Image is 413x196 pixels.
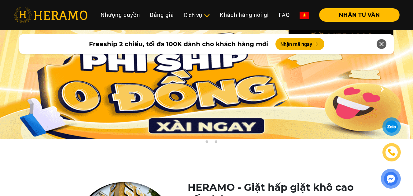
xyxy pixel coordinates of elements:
a: Bảng giá [145,8,179,21]
button: 3 [213,140,219,146]
a: Nhượng quyền [96,8,145,21]
div: Dịch vụ [184,11,210,19]
a: NHẬN TƯ VẤN [314,12,400,18]
button: NHẬN TƯ VẤN [319,8,400,22]
a: Khách hàng nói gì [215,8,274,21]
span: Freeship 2 chiều, tối đa 100K dành cho khách hàng mới [89,39,268,49]
img: subToggleIcon [204,13,210,19]
button: 2 [204,140,210,146]
a: FAQ [274,8,295,21]
button: 1 [194,140,201,146]
img: vn-flag.png [300,12,309,19]
img: heramo-logo.png [13,7,87,23]
button: Nhận mã ngay [275,38,324,50]
img: phone-icon [387,148,396,157]
a: phone-icon [383,144,400,161]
